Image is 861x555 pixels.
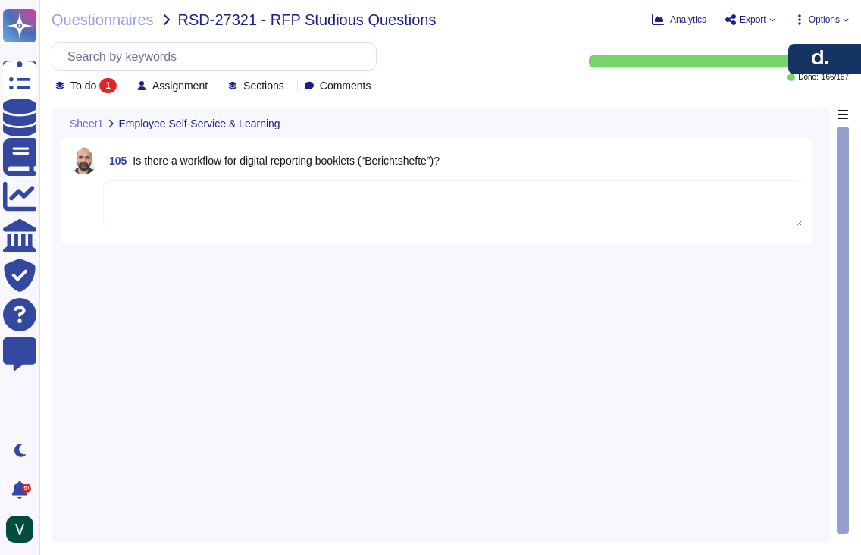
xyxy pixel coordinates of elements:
span: Sections [243,80,284,91]
input: Search by keywords [60,43,376,70]
span: Assignment [152,80,208,91]
button: user [3,513,44,546]
span: Employee Self‑Service & Learning [118,118,280,129]
span: RSD-27321 - RFP Studious Questions [178,12,437,27]
span: Sheet1 [70,118,103,129]
span: Questionnaires [52,12,154,27]
img: user [70,147,97,174]
span: To do [70,80,96,91]
span: Done: [798,74,819,81]
div: 1 [99,78,117,93]
button: Analytics [652,14,706,26]
span: Export [740,15,766,24]
span: 166 / 167 [822,74,849,81]
span: Analytics [670,15,706,24]
span: Options [809,15,840,24]
span: 105 [103,155,127,166]
span: Comments [320,80,371,91]
img: user [6,516,33,543]
span: Is there a workflow for digital reporting booklets (“Berichtshefte”)? [133,155,440,167]
div: 9+ [22,484,31,493]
